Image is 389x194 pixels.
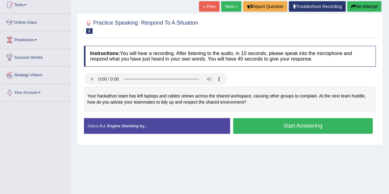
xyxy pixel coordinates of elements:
a: Your Account [0,84,70,99]
a: « Prev [199,1,219,12]
div: Your hackathon team has left laptops and cables strewn across the shared workspace, causing other... [84,87,376,112]
b: Instructions: [90,51,120,56]
h2: Practice Speaking: Respond To A Situation [84,18,198,34]
div: Status: [84,118,230,134]
a: Success Stories [0,49,70,64]
button: Report Question [243,1,287,12]
a: Strategy Videos [0,66,70,82]
h4: You will hear a recording. After listening to the audio, in 10 seconds, please speak into the mic... [84,46,376,66]
button: Re-Attempt [347,1,381,12]
a: Troubleshoot Recording [289,1,346,12]
a: Online Class [0,14,70,29]
a: Next » [221,1,241,12]
span: 2 [86,28,93,34]
a: Predictions [0,31,70,47]
strong: A.I. Engine Standing by... [100,124,147,128]
button: Start Answering [233,118,373,134]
